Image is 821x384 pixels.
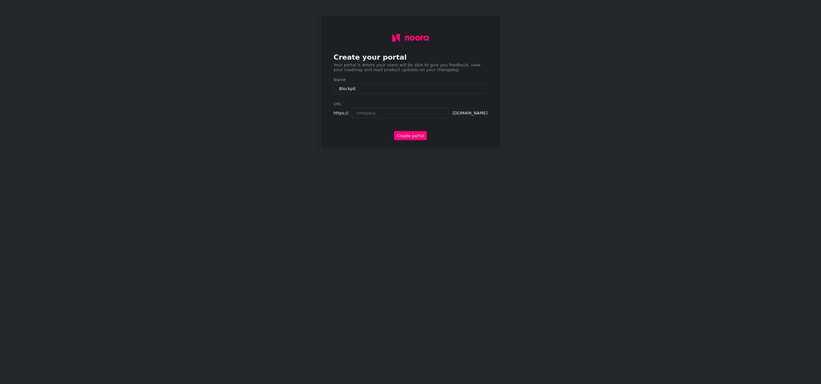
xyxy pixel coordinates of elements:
div: URL [334,102,487,106]
div: Name [334,77,487,82]
button: Create portal [394,131,427,140]
div: Create your portal [334,53,487,61]
div: https:// [334,111,349,115]
div: .[DOMAIN_NAME] [451,111,487,115]
input: Enter your company or product name, e.g. Pied Piper [334,83,487,94]
div: Your portal is where your users will be able to give you feedback, view your roadmap and read pro... [334,63,487,72]
input: company [351,108,449,118]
